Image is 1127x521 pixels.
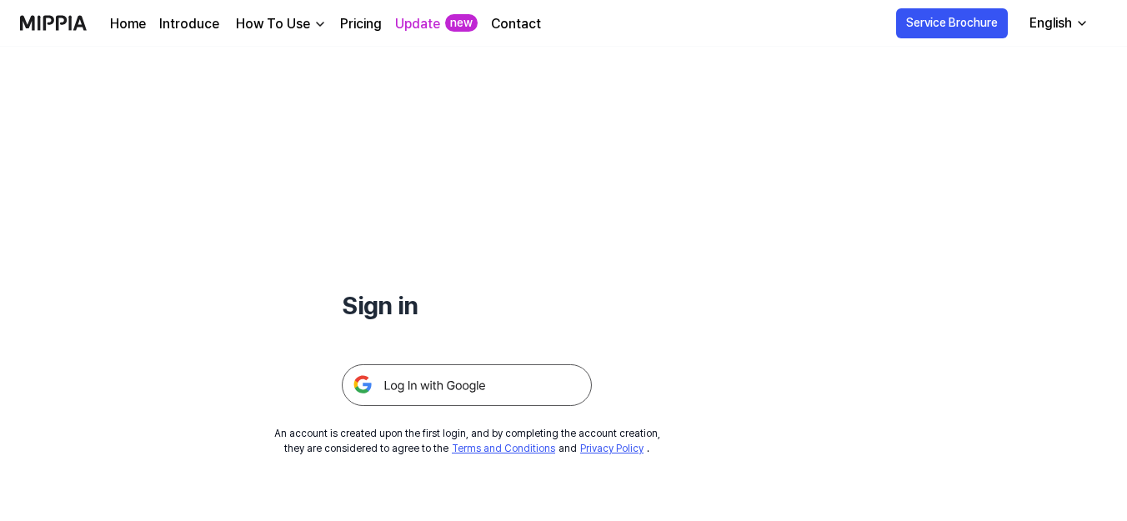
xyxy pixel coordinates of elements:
a: Terms and Conditions [452,443,555,454]
a: Update [395,14,440,34]
button: English [1016,7,1099,40]
div: English [1026,13,1075,33]
a: Contact [491,14,541,34]
a: Introduce [159,14,219,34]
a: Home [110,14,146,34]
a: Privacy Policy [580,443,644,454]
img: 구글 로그인 버튼 [342,364,592,406]
div: How To Use [233,14,313,34]
button: How To Use [233,14,327,34]
a: Pricing [340,14,382,34]
h1: Sign in [342,287,592,324]
div: new [445,14,478,32]
img: down [313,18,327,31]
button: Service Brochure [896,8,1008,38]
div: An account is created upon the first login, and by completing the account creation, they are cons... [274,426,660,456]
